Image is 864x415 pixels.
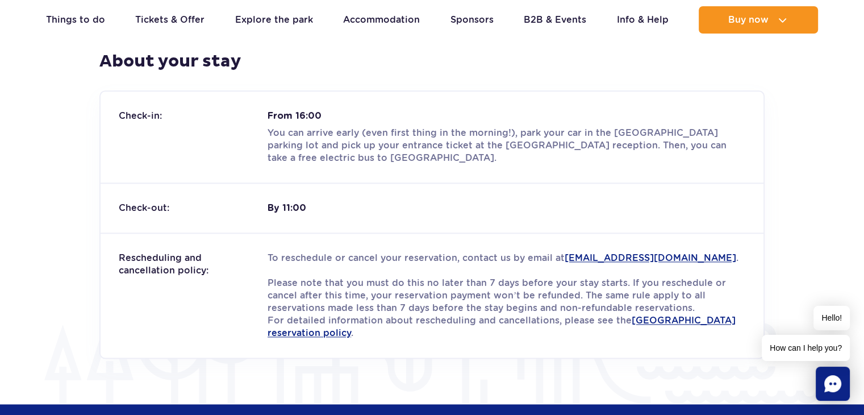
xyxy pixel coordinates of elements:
span: Hello! [813,306,850,330]
strong: From 16:00 [268,110,745,122]
a: B2B & Events [524,6,586,34]
span: Check-in: [119,110,268,122]
h4: About your stay [99,51,765,72]
a: Info & Help [617,6,669,34]
p: To reschedule or cancel your reservation, contact us by email at . Please note that you must do t... [268,252,745,339]
span: Rescheduling and cancellation policy: [119,252,268,277]
a: Accommodation [343,6,420,34]
a: Explore the park [235,6,313,34]
a: [EMAIL_ADDRESS][DOMAIN_NAME] [565,252,736,263]
a: Things to do [46,6,105,34]
div: Chat [816,367,850,401]
a: Tickets & Offer [135,6,204,34]
button: Buy now [699,6,818,34]
span: Buy now [728,15,769,25]
a: Sponsors [450,6,494,34]
span: Check-out: [119,202,268,214]
p: You can arrive early (even first thing in the morning!), park your car in the [GEOGRAPHIC_DATA] p... [268,127,745,164]
span: How can I help you? [762,335,850,361]
strong: By 11:00 [268,202,306,214]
